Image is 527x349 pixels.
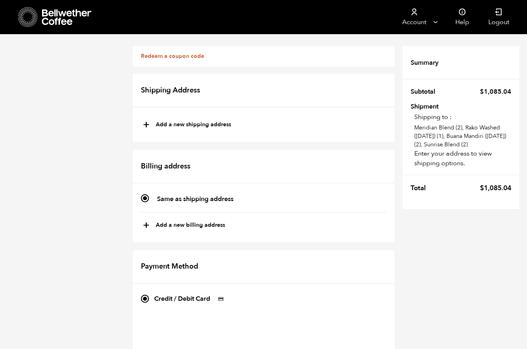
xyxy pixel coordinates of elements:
[411,179,431,197] th: Total
[143,219,150,232] span: +
[213,294,228,304] img: Credit / Debit Card
[411,54,443,71] th: Summary
[133,74,395,108] h2: Shipping Address
[411,109,511,168] td: Enter your address to view shipping options.
[133,150,395,184] h2: Billing address
[141,52,204,60] a: Redeem a coupon code
[133,250,395,284] h2: Payment Method
[414,112,511,122] p: Shipping to :
[143,118,150,132] span: +
[411,103,457,109] th: Shipment
[480,183,484,193] span: $
[154,292,228,305] label: Credit / Debit Card
[141,194,149,202] input: Same as shipping address
[157,195,234,203] strong: Same as shipping address
[480,87,484,96] span: $
[143,219,225,232] button: +Add a new billing address
[480,87,511,96] bdi: 1,085.04
[411,83,440,100] th: Subtotal
[414,123,511,149] p: Meridian Blend (2), Rako Washed ([DATE]) (1), Buana Mandiri ([DATE]) (2), Sunrise Blend (2)
[143,118,231,132] button: +Add a new shipping address
[480,183,511,193] bdi: 1,085.04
